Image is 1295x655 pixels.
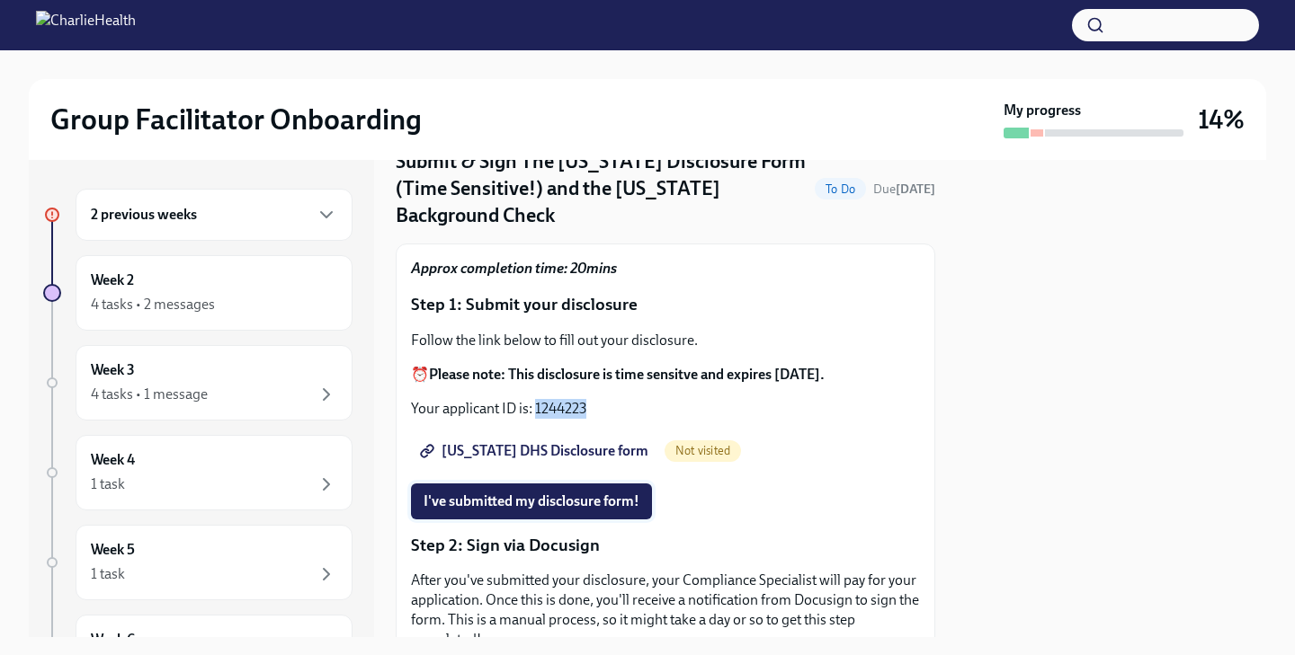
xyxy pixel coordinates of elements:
a: Week 34 tasks • 1 message [43,345,353,420]
div: 2 previous weeks [76,189,353,241]
span: To Do [815,182,866,196]
button: I've submitted my disclosure form! [411,483,652,519]
a: Week 24 tasks • 2 messages [43,255,353,331]
p: After you've submitted your disclosure, your Compliance Specialist will pay for your application.... [411,571,920,650]
h6: Week 6 [91,630,135,650]
h6: Week 2 [91,270,134,290]
a: Week 41 task [43,435,353,510]
p: Step 1: Submit your disclosure [411,293,920,316]
div: 4 tasks • 1 message [91,385,208,404]
strong: [DATE] [896,181,935,197]
h6: Week 4 [91,450,135,470]
img: CharlieHealth [36,11,136,40]
span: Due [873,181,935,197]
strong: Approx completion time: 20mins [411,260,617,277]
span: I've submitted my disclosure form! [424,492,639,510]
p: Follow the link below to fill out your disclosure. [411,331,920,350]
h2: Group Facilitator Onboarding [50,102,422,137]
div: 4 tasks • 2 messages [91,295,215,314]
h6: Week 3 [91,360,135,380]
strong: My progress [1004,101,1081,120]
span: August 27th, 2025 10:00 [873,181,935,198]
strong: Please note: This disclosure is time sensitve and expires [DATE]. [429,366,825,383]
div: 1 task [91,474,125,494]
h4: Submit & Sign The [US_STATE] Disclosure Form (Time Sensitive!) and the [US_STATE] Background Check [396,148,808,229]
p: ⏰ [411,365,920,385]
div: 1 task [91,564,125,584]
span: [US_STATE] DHS Disclosure form [424,442,648,460]
a: [US_STATE] DHS Disclosure form [411,433,661,469]
a: Week 51 task [43,525,353,600]
h3: 14% [1198,103,1245,136]
span: Not visited [665,444,741,457]
p: Step 2: Sign via Docusign [411,534,920,557]
h6: 2 previous weeks [91,205,197,225]
p: Your applicant ID is: 1244223 [411,399,920,419]
h6: Week 5 [91,540,135,560]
